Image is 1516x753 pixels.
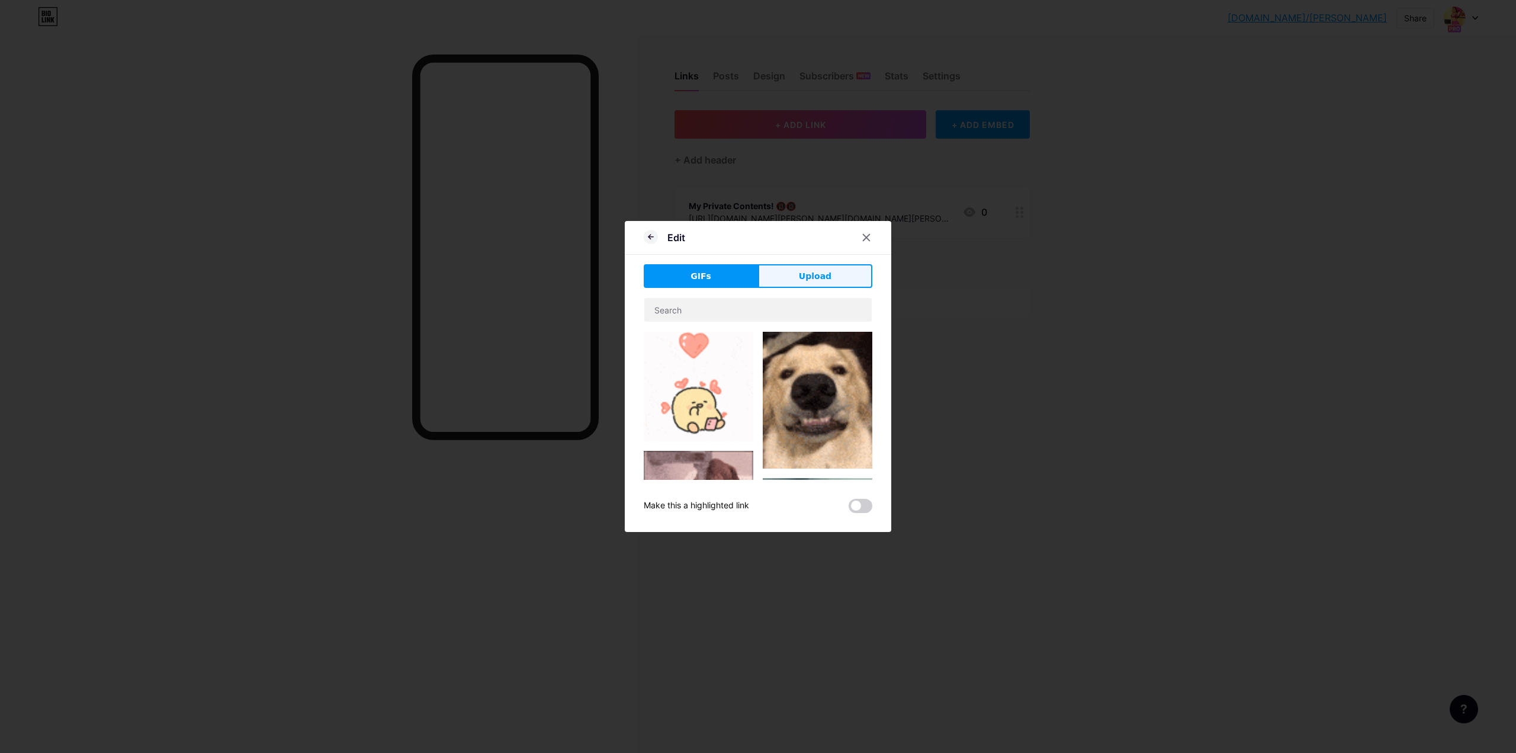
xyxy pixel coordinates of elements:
img: Gihpy [644,451,753,578]
button: Upload [758,264,872,288]
button: GIFs [644,264,758,288]
input: Search [644,298,872,322]
span: GIFs [690,270,711,283]
img: Gihpy [763,478,872,615]
div: Edit [667,230,685,245]
span: Upload [799,270,831,283]
img: Gihpy [763,332,872,469]
div: Make this a highlighted link [644,499,749,513]
img: Gihpy [644,332,753,441]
